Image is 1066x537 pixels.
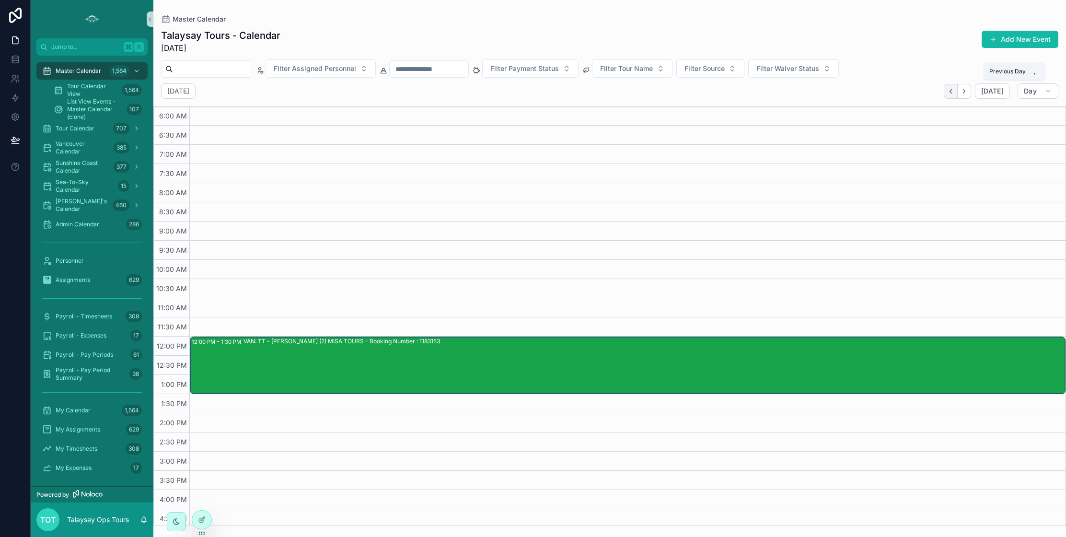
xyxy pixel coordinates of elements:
[958,84,971,99] button: Next
[36,120,148,137] a: Tour Calendar707
[127,104,142,115] div: 107
[113,123,129,134] div: 707
[975,83,1010,99] button: [DATE]
[157,227,189,235] span: 9:00 AM
[36,216,148,233] a: Admin Calendar286
[51,43,120,51] span: Jump to...
[56,407,91,414] span: My Calendar
[981,87,1004,95] span: [DATE]
[126,424,142,435] div: 629
[748,59,839,78] button: Select Button
[36,327,148,344] a: Payroll - Expenses17
[592,59,672,78] button: Select Button
[126,443,142,455] div: 308
[1024,87,1037,95] span: Day
[157,457,189,465] span: 3:00 PM
[56,366,126,382] span: Payroll - Pay Period Summary
[67,82,118,98] span: Tour Calendar View
[36,346,148,363] a: Payroll - Pay Periods61
[989,68,1026,75] span: Previous Day
[48,82,148,99] a: Tour Calendar View1,564
[157,188,189,197] span: 8:00 AM
[126,274,142,286] div: 629
[31,56,153,486] div: scrollable content
[126,219,142,230] div: 286
[31,486,153,502] a: Powered by
[159,380,189,388] span: 1:00 PM
[48,101,148,118] a: List View Events - Master Calendar (clone)107
[982,31,1058,48] button: Add New Event
[155,323,189,331] span: 11:30 AM
[36,62,148,80] a: Master Calendar1,564
[154,361,189,369] span: 12:30 PM
[67,515,129,525] p: Talaysay Ops Tours
[157,438,189,446] span: 2:30 PM
[157,169,189,177] span: 7:30 AM
[274,64,356,73] span: Filter Assigned Personnel
[130,462,142,474] div: 17
[56,198,109,213] span: [PERSON_NAME]'s Calendar
[130,349,142,361] div: 61
[684,64,725,73] span: Filter Source
[1018,83,1058,99] button: Day
[109,65,129,77] div: 1,564
[157,419,189,427] span: 2:00 PM
[157,131,189,139] span: 6:30 AM
[157,208,189,216] span: 8:30 AM
[173,14,226,24] span: Master Calendar
[129,368,142,380] div: 38
[56,125,94,132] span: Tour Calendar
[157,514,189,523] span: 4:30 PM
[676,59,744,78] button: Select Button
[56,140,110,155] span: Vancouver Calendar
[154,342,189,350] span: 12:00 PM
[157,495,189,503] span: 4:00 PM
[36,440,148,457] a: My Timesheets308
[36,402,148,419] a: My Calendar1,564
[36,252,148,269] a: Personnel
[192,337,243,347] div: 12:00 PM – 1:30 PM
[36,197,148,214] a: [PERSON_NAME]'s Calendar460
[243,338,440,345] div: VAN: TT - [PERSON_NAME] (2) MISA TOURS - Booking Number : 1183153
[161,29,280,42] h1: Talaysay Tours - Calendar
[135,43,143,51] span: K
[36,139,148,156] a: Vancouver Calendar385
[114,142,129,153] div: 385
[56,276,90,284] span: Assignments
[36,158,148,175] a: Sunshine Coast Calendar377
[154,284,189,292] span: 10:30 AM
[56,67,101,75] span: Master Calendar
[67,98,123,121] span: List View Events - Master Calendar (clone)
[756,64,819,73] span: Filter Waiver Status
[600,64,653,73] span: Filter Tour Name
[190,337,1065,394] div: 12:00 PM – 1:30 PMVAN: TT - [PERSON_NAME] (2) MISA TOURS - Booking Number : 1183153
[36,38,148,56] button: Jump to...K
[56,332,106,339] span: Payroll - Expenses
[266,59,376,78] button: Select Button
[157,246,189,254] span: 9:30 AM
[1031,68,1038,75] span: ,
[122,84,142,96] div: 1,564
[944,84,958,99] button: Back
[56,221,99,228] span: Admin Calendar
[56,159,110,175] span: Sunshine Coast Calendar
[159,399,189,408] span: 1:30 PM
[490,64,559,73] span: Filter Payment Status
[36,365,148,383] a: Payroll - Pay Period Summary38
[118,180,129,192] div: 15
[36,177,148,195] a: Sea-To-Sky Calendar15
[126,311,142,322] div: 308
[56,257,83,265] span: Personnel
[84,12,100,27] img: App logo
[482,59,579,78] button: Select Button
[36,308,148,325] a: Payroll - Timesheets308
[56,313,112,320] span: Payroll - Timesheets
[36,271,148,289] a: Assignments629
[130,330,142,341] div: 17
[36,421,148,438] a: My Assignments629
[155,304,189,312] span: 11:00 AM
[157,150,189,158] span: 7:00 AM
[122,405,142,416] div: 1,564
[36,491,69,499] span: Powered by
